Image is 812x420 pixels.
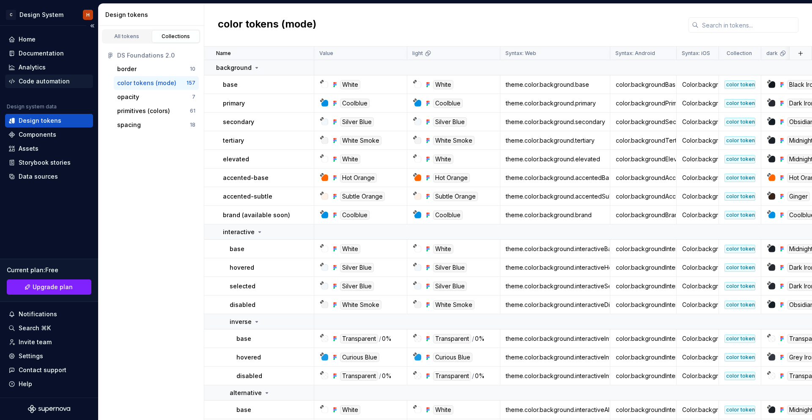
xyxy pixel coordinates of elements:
button: spacing18 [114,118,199,132]
div: Color.backgroundInteractiveAlternativeBase [677,406,718,414]
div: Color.backgroundPrimary [677,99,718,108]
div: Storybook stories [19,158,71,167]
div: theme.color.background.interactiveSelected [501,282,609,290]
p: Syntax: Web [505,50,536,57]
p: Collection [727,50,752,57]
div: color tokens (mode) [724,174,755,182]
div: color.backgroundInteractiveInverseHovered [611,353,676,362]
div: Silver Blue [340,263,374,272]
p: dark [766,50,778,57]
div: H [86,11,90,18]
div: White [433,80,453,89]
div: / [379,334,381,343]
p: alternative [230,389,262,397]
div: theme.color.background.interactiveHovered [501,263,609,272]
a: Analytics [5,61,93,74]
button: color tokens (mode)157 [114,76,199,90]
a: primitives (colors)61 [114,104,199,118]
p: disabled [230,301,255,309]
div: color.backgroundInteractivecolor.backgroundInteractiveHovered [611,263,676,272]
div: 18 [190,122,195,128]
div: Coolblue [433,210,463,220]
div: Design tokens [19,116,61,125]
div: opacity [117,93,139,101]
div: DS Foundations 2.0 [117,51,195,60]
p: Name [216,50,231,57]
div: Color.backgroundAccentedBase [677,174,718,182]
p: Syntax: iOS [682,50,710,57]
div: color.backgroundBase [611,80,676,89]
a: Settings [5,349,93,363]
a: Data sources [5,170,93,183]
div: theme.color.background.accentedSubtle [501,192,609,201]
div: color tokens (mode) [724,282,755,290]
div: color tokens (mode) [724,211,755,219]
div: primitives (colors) [117,107,170,115]
div: color.backgroundPrimary [611,99,676,108]
div: color tokens (mode) [724,334,755,343]
div: Silver Blue [340,282,374,291]
div: Code automation [19,77,70,86]
button: border10 [114,62,199,76]
a: opacity7 [114,90,199,104]
p: tertiary [223,136,244,145]
p: base [236,406,251,414]
div: theme.color.background.interactiveBase [501,245,609,253]
div: Silver Blue [433,263,467,272]
div: color tokens (mode) [724,263,755,272]
div: color.backgroundInteractiveSelected [611,282,676,290]
div: color tokens (mode) [724,353,755,362]
div: color tokens (mode) [724,136,755,145]
div: White Smoke [340,300,381,309]
div: border [117,65,137,73]
p: elevated [223,155,249,163]
div: theme.color.background.tertiary [501,136,609,145]
div: color.backgroundBrand [611,211,676,219]
div: color tokens (mode) [724,406,755,414]
div: theme.color.background.primary [501,99,609,108]
a: Design tokens [5,114,93,127]
div: Contact support [19,366,66,374]
div: Color.backgroundBrand [677,211,718,219]
input: Search in tokens... [699,17,798,33]
div: 61 [190,108,195,114]
div: White Smoke [433,136,475,145]
div: Color.backgroundInteractiveInverseHovered [677,353,718,362]
div: 157 [187,80,195,86]
div: color.backgroundInteractiveAlternativeBase [611,406,676,414]
p: Syntax: Android [615,50,655,57]
a: Supernova Logo [28,405,70,413]
p: secondary [223,118,254,126]
div: Color.backgroundInteractiveSelected [677,282,718,290]
div: color.backgroundTertiary [611,136,676,145]
div: Help [19,380,32,388]
div: color tokens (mode) [117,79,176,87]
div: theme.color.background.secondary [501,118,609,126]
div: / [379,371,381,381]
div: color.backgroundSecondary [611,118,676,126]
div: Transparent [433,334,471,343]
div: 0% [475,334,485,343]
div: White [340,80,360,89]
div: theme.color.background.elevated [501,155,609,163]
p: accented-subtle [223,192,272,201]
a: Invite team [5,335,93,349]
div: All tokens [106,33,148,40]
div: White [433,405,453,414]
div: spacing [117,121,141,129]
button: Search ⌘K [5,321,93,335]
div: White [340,155,360,164]
div: Curious Blue [340,353,379,362]
p: disabled [236,372,262,380]
div: Hot Orange [433,173,470,182]
div: color.backgroundInteractiveBase [611,245,676,253]
div: Components [19,130,56,139]
div: Invite team [19,338,52,346]
div: 10 [190,66,195,72]
div: Data sources [19,172,58,181]
div: color tokens (mode) [724,245,755,253]
span: Upgrade plan [33,283,73,291]
div: 0% [382,334,392,343]
div: color tokens (mode) [724,192,755,201]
